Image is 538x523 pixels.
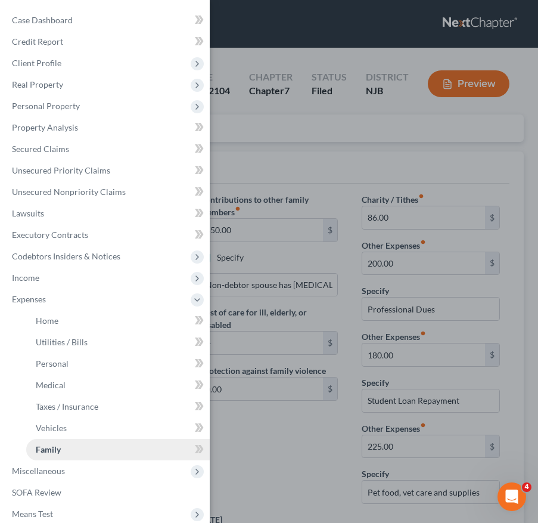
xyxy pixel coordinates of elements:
span: Utilities / Bills [36,337,88,347]
a: SOFA Review [2,482,210,503]
a: Utilities / Bills [26,332,210,353]
a: Medical [26,375,210,396]
a: Vehicles [26,417,210,439]
span: SOFA Review [12,487,61,497]
span: Medical [36,380,66,390]
span: Lawsuits [12,208,44,218]
span: Home [36,315,58,326]
a: Unsecured Priority Claims [2,160,210,181]
span: Means Test [12,509,53,519]
a: Property Analysis [2,117,210,138]
span: Real Property [12,79,63,89]
span: Family [36,444,61,454]
a: Unsecured Nonpriority Claims [2,181,210,203]
a: Credit Report [2,31,210,52]
span: Income [12,273,39,283]
span: Expenses [12,294,46,304]
span: Taxes / Insurance [36,401,98,411]
a: Lawsuits [2,203,210,224]
a: Secured Claims [2,138,210,160]
a: Home [26,310,210,332]
a: Case Dashboard [2,10,210,31]
span: Client Profile [12,58,61,68]
span: Codebtors Insiders & Notices [12,251,120,261]
span: Credit Report [12,36,63,47]
iframe: Intercom live chat [497,482,526,511]
span: Personal Property [12,101,80,111]
a: Family [26,439,210,460]
span: Case Dashboard [12,15,73,25]
span: Executory Contracts [12,230,88,240]
span: 4 [522,482,531,492]
a: Taxes / Insurance [26,396,210,417]
span: Property Analysis [12,122,78,132]
span: Secured Claims [12,144,69,154]
span: Unsecured Nonpriority Claims [12,187,126,197]
span: Personal [36,358,69,369]
span: Unsecured Priority Claims [12,165,110,175]
span: Vehicles [36,423,67,433]
span: Miscellaneous [12,466,65,476]
a: Executory Contracts [2,224,210,246]
a: Personal [26,353,210,375]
